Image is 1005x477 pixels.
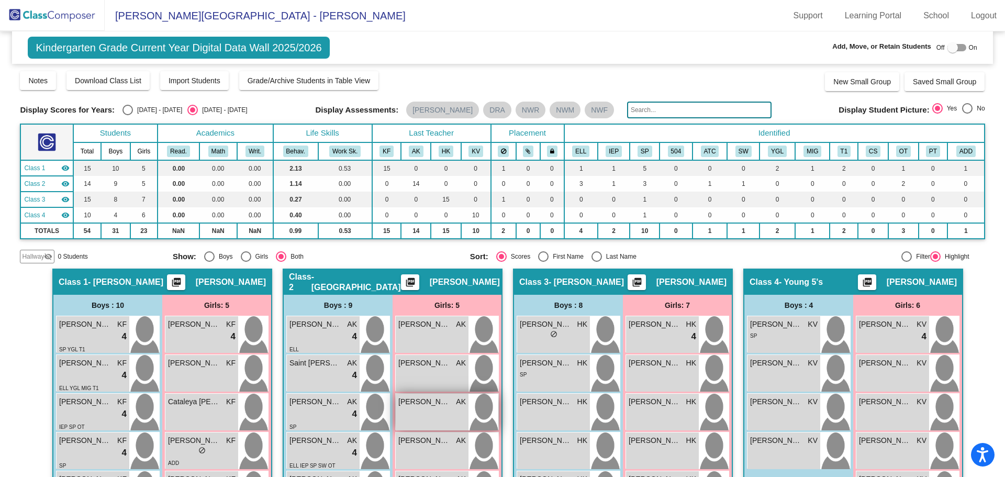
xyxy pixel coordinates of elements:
[289,319,342,330] span: [PERSON_NAME]
[564,124,985,142] th: Identified
[431,223,461,239] td: 15
[808,319,818,330] span: KV
[795,192,830,207] td: 0
[491,207,516,223] td: 0
[727,207,759,223] td: 0
[564,192,598,207] td: 0
[58,252,87,261] span: 0 Students
[830,160,858,176] td: 2
[245,146,264,157] button: Writ.
[318,192,372,207] td: 0.00
[660,176,692,192] td: 0
[779,277,823,287] span: - Young 5's
[401,160,431,176] td: 0
[167,146,190,157] button: Read.
[833,77,891,86] span: New Small Group
[61,195,70,204] mat-icon: visibility
[167,274,185,290] button: Print Students Details
[160,71,229,90] button: Import Students
[915,7,957,24] a: School
[20,160,73,176] td: Katelynn Flanery - Flanery
[660,160,692,176] td: 0
[20,207,73,223] td: Kelsey Villanueva - Young 5's
[919,142,948,160] th: Physical Therapy
[627,102,772,118] input: Search...
[912,252,930,261] div: Filter
[888,142,919,160] th: Occupational Therapy
[404,277,416,292] mat-icon: picture_as_pdf
[24,163,45,173] span: Class 1
[199,176,237,192] td: 0.00
[491,124,564,142] th: Placement
[660,142,692,160] th: 504 Plan
[130,223,158,239] td: 23
[577,319,587,330] span: HK
[226,319,236,330] span: KF
[273,223,318,239] td: 0.99
[24,179,45,188] span: Class 2
[727,142,759,160] th: Social Worker
[372,176,401,192] td: 0
[20,176,73,192] td: Alanah Kiel - Kiel
[585,102,614,118] mat-chip: NWF
[836,7,910,24] a: Learning Portal
[122,330,127,343] span: 4
[540,223,564,239] td: 0
[973,104,985,113] div: No
[519,277,549,287] span: Class 3
[130,192,158,207] td: 7
[130,207,158,223] td: 6
[768,146,787,157] button: YGL
[896,146,911,157] button: OT
[693,207,728,223] td: 0
[701,146,719,157] button: ATC
[315,105,398,115] span: Display Assessments:
[727,192,759,207] td: 0
[866,146,880,157] button: CS
[59,319,111,330] span: [PERSON_NAME] [PERSON_NAME]
[795,160,830,176] td: 1
[919,207,948,223] td: 0
[461,160,491,176] td: 0
[431,192,461,207] td: 15
[598,207,630,223] td: 0
[372,124,491,142] th: Last Teacher
[75,76,141,85] span: Download Class List
[830,192,858,207] td: 0
[693,176,728,192] td: 1
[53,295,162,316] div: Boys : 10
[947,207,984,223] td: 0
[169,76,220,85] span: Import Students
[461,142,491,160] th: Kelsey Villanueva
[858,274,876,290] button: Print Students Details
[273,176,318,192] td: 1.14
[630,223,660,239] td: 10
[158,192,199,207] td: 0.00
[917,319,926,330] span: KV
[564,142,598,160] th: English Language Learner
[130,160,158,176] td: 5
[564,223,598,239] td: 4
[630,192,660,207] td: 1
[101,192,130,207] td: 8
[638,146,652,157] button: SP
[941,252,969,261] div: Highlight
[208,146,228,157] button: Math
[839,105,929,115] span: Display Student Picture:
[744,295,853,316] div: Boys : 4
[130,142,158,160] th: Girls
[468,146,483,157] button: KV
[969,43,977,52] span: On
[564,207,598,223] td: 0
[491,223,516,239] td: 2
[168,319,220,330] span: [PERSON_NAME]
[199,160,237,176] td: 0.00
[61,180,70,188] mat-icon: visibility
[888,176,919,192] td: 2
[461,223,491,239] td: 10
[158,176,199,192] td: 0.00
[858,142,888,160] th: Child Study
[516,223,541,239] td: 0
[318,223,372,239] td: 0.53
[785,7,831,24] a: Support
